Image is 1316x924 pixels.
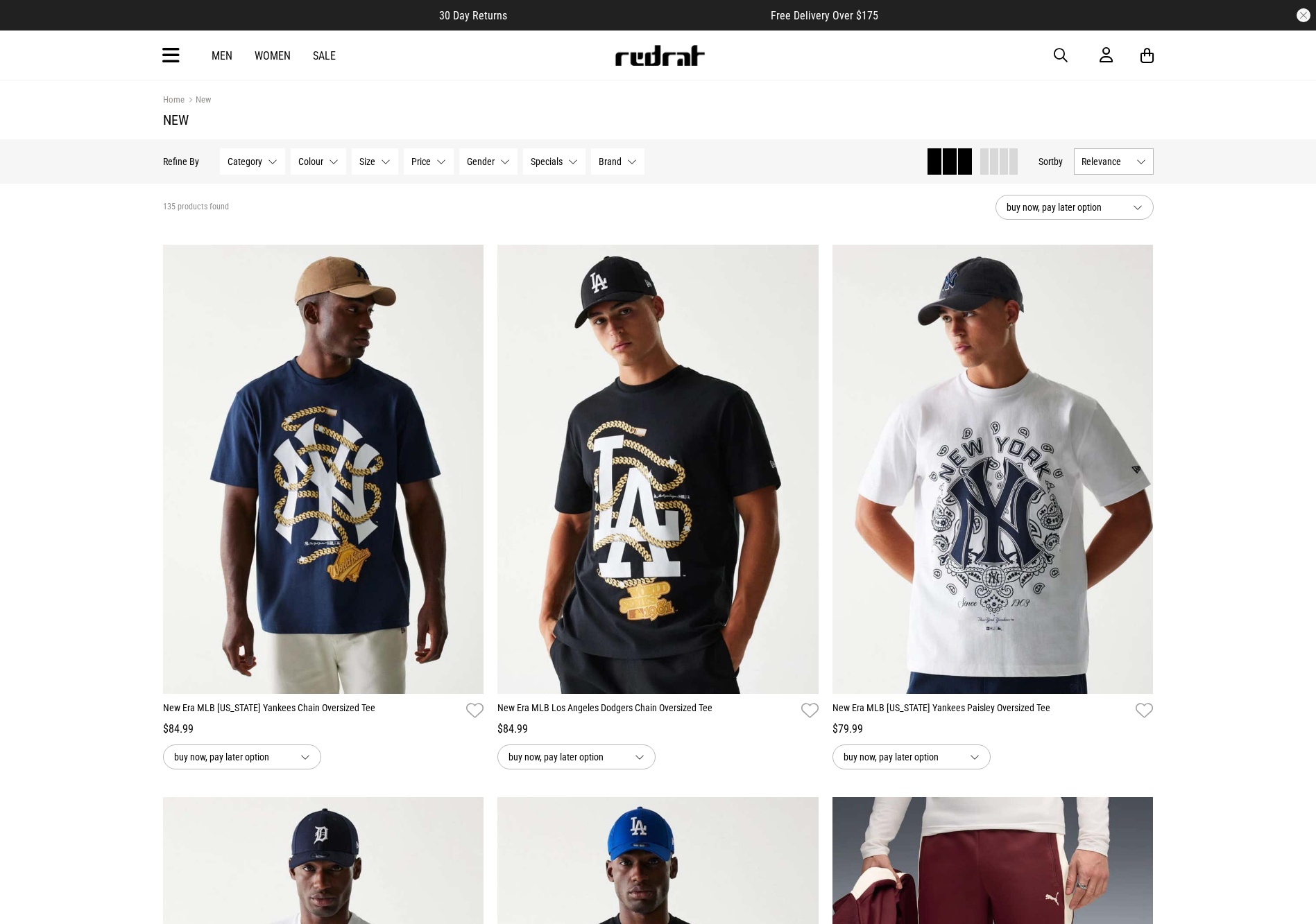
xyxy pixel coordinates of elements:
span: Colour [298,156,323,167]
button: Colour [291,148,346,175]
button: Price [404,148,454,175]
span: Relevance [1082,156,1131,167]
a: New Era MLB [US_STATE] Yankees Paisley Oversized Tee [832,701,1131,721]
button: Brand [591,148,644,175]
p: Refine By [163,156,199,167]
button: Specials [523,148,586,175]
a: Women [255,49,291,62]
a: New Era MLB [US_STATE] Yankees Chain Oversized Tee [163,701,461,721]
img: New Era Mlb New York Yankees Chain Oversized Tee in Blue [163,245,484,694]
button: buy now, pay later option [163,744,321,769]
a: Men [212,49,232,62]
button: Relevance [1074,148,1154,175]
span: 135 products found [163,202,229,213]
button: buy now, pay later option [497,744,656,769]
button: buy now, pay later option [995,195,1154,220]
a: New [185,94,211,107]
button: Sortby [1039,153,1063,170]
img: New Era Mlb New York Yankees Paisley Oversized Tee in White [832,245,1154,694]
button: Gender [459,148,518,175]
span: buy now, pay later option [844,749,959,765]
button: Category [220,148,285,175]
h1: New [163,112,1154,128]
span: Specials [531,156,563,167]
button: buy now, pay later option [832,744,991,769]
span: Price [411,156,431,167]
span: Free Delivery Over $175 [771,9,878,22]
div: $84.99 [497,721,819,738]
span: Gender [467,156,495,167]
span: Size [359,156,375,167]
img: New Era Mlb Los Angeles Dodgers Chain Oversized Tee in Black [497,245,819,694]
span: Brand [599,156,622,167]
div: $79.99 [832,721,1154,738]
span: buy now, pay later option [174,749,289,765]
iframe: Customer reviews powered by Trustpilot [535,8,743,22]
div: $84.99 [163,721,484,738]
span: 30 Day Returns [439,9,507,22]
a: New Era MLB Los Angeles Dodgers Chain Oversized Tee [497,701,796,721]
img: Redrat logo [614,45,706,66]
span: buy now, pay later option [509,749,624,765]
button: Size [352,148,398,175]
a: Sale [313,49,336,62]
span: by [1054,156,1063,167]
span: buy now, pay later option [1007,199,1122,216]
a: Home [163,94,185,105]
span: Category [228,156,262,167]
